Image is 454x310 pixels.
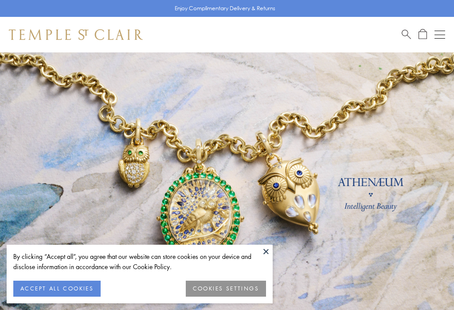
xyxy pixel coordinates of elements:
a: Search [402,29,411,40]
a: Open Shopping Bag [419,29,427,40]
p: Enjoy Complimentary Delivery & Returns [175,4,275,13]
iframe: Gorgias live chat messenger [410,268,445,301]
button: Open navigation [434,29,445,40]
div: By clicking “Accept all”, you agree that our website can store cookies on your device and disclos... [13,251,266,272]
button: ACCEPT ALL COOKIES [13,281,101,297]
img: Temple St. Clair [9,29,143,40]
button: COOKIES SETTINGS [186,281,266,297]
